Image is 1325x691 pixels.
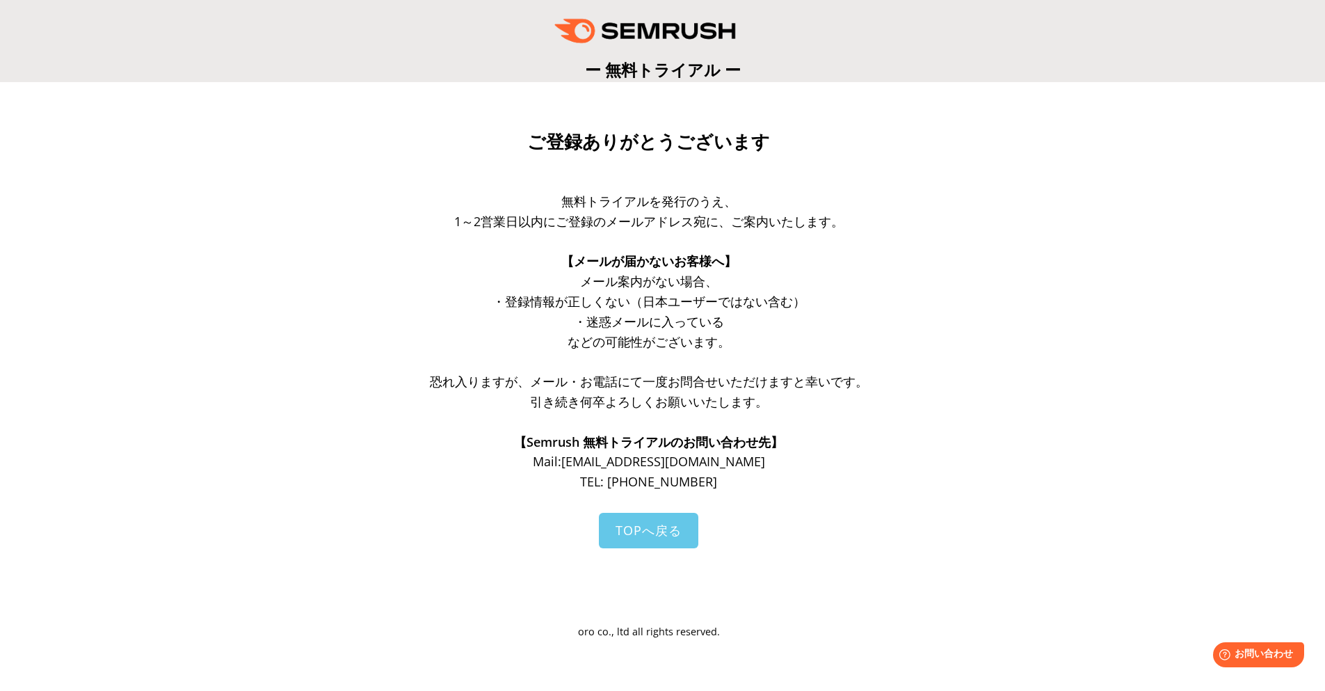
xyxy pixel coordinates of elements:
span: 恐れ入りますが、メール・お電話にて一度お問合せいただけますと幸いです。 [430,373,868,390]
iframe: Help widget launcher [1201,637,1310,676]
span: ・登録情報が正しくない（日本ユーザーではない含む） [492,293,805,310]
span: ・迷惑メールに入っている [574,313,724,330]
span: ご登録ありがとうございます [527,132,770,152]
span: 【メールが届かないお客様へ】 [561,253,737,269]
span: 【Semrush 無料トライアルのお問い合わせ先】 [514,434,783,450]
span: TOPへ戻る [616,522,682,539]
span: メール案内がない場合、 [580,273,718,289]
span: ー 無料トライアル ー [585,58,741,81]
span: などの可能性がございます。 [568,333,730,350]
span: oro co., ltd all rights reserved. [578,625,720,638]
span: Mail: [EMAIL_ADDRESS][DOMAIN_NAME] [533,453,765,470]
span: 無料トライアルを発行のうえ、 [561,193,737,209]
span: TEL: [PHONE_NUMBER] [580,473,717,490]
span: 1～2営業日以内にご登録のメールアドレス宛に、ご案内いたします。 [454,213,844,230]
span: 引き続き何卒よろしくお願いいたします。 [530,393,768,410]
a: TOPへ戻る [599,513,698,548]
